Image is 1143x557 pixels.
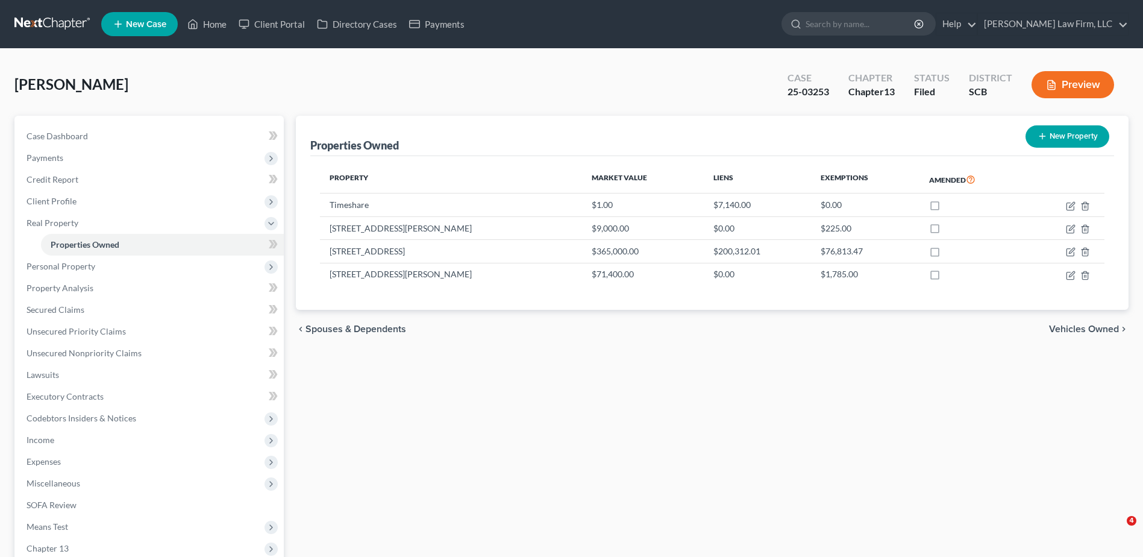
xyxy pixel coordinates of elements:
div: Properties Owned [310,138,399,153]
span: Means Test [27,521,68,532]
input: Search by name... [806,13,916,35]
td: $0.00 [704,216,812,239]
span: Miscellaneous [27,478,80,488]
div: Chapter [848,71,895,85]
td: $365,000.00 [582,240,703,263]
td: $71,400.00 [582,263,703,286]
span: [PERSON_NAME] [14,75,128,93]
div: 25-03253 [788,85,829,99]
a: Payments [403,13,471,35]
span: SOFA Review [27,500,77,510]
button: chevron_left Spouses & Dependents [296,324,406,334]
a: Unsecured Nonpriority Claims [17,342,284,364]
a: Home [181,13,233,35]
button: New Property [1026,125,1109,148]
span: Codebtors Insiders & Notices [27,413,136,423]
span: Credit Report [27,174,78,184]
a: Lawsuits [17,364,284,386]
span: Properties Owned [51,239,119,250]
span: 4 [1127,516,1136,526]
span: Case Dashboard [27,131,88,141]
a: Case Dashboard [17,125,284,147]
div: Case [788,71,829,85]
span: Property Analysis [27,283,93,293]
td: $1.00 [582,194,703,216]
a: [PERSON_NAME] Law Firm, LLC [978,13,1128,35]
td: $0.00 [811,194,919,216]
div: Chapter [848,85,895,99]
span: Unsecured Priority Claims [27,326,126,336]
div: SCB [969,85,1012,99]
span: 13 [884,86,895,97]
i: chevron_right [1119,324,1129,334]
a: Property Analysis [17,277,284,299]
th: Amended [919,166,1026,194]
span: Personal Property [27,261,95,271]
iframe: Intercom live chat [1102,516,1131,545]
span: New Case [126,20,166,29]
th: Exemptions [811,166,919,194]
a: Help [936,13,977,35]
td: [STREET_ADDRESS][PERSON_NAME] [320,216,582,239]
button: Vehicles Owned chevron_right [1049,324,1129,334]
div: District [969,71,1012,85]
span: Secured Claims [27,304,84,315]
span: Client Profile [27,196,77,206]
a: Directory Cases [311,13,403,35]
td: Timeshare [320,194,582,216]
th: Property [320,166,582,194]
span: Chapter 13 [27,543,69,553]
td: $9,000.00 [582,216,703,239]
span: Expenses [27,456,61,467]
div: Filed [914,85,950,99]
span: Unsecured Nonpriority Claims [27,348,142,358]
th: Market Value [582,166,703,194]
span: Executory Contracts [27,391,104,401]
span: Vehicles Owned [1049,324,1119,334]
span: Lawsuits [27,370,59,380]
button: Preview [1032,71,1114,98]
span: Payments [27,153,63,163]
a: Executory Contracts [17,386,284,408]
a: Credit Report [17,169,284,190]
td: $7,140.00 [704,194,812,216]
a: Client Portal [233,13,311,35]
a: SOFA Review [17,494,284,516]
td: [STREET_ADDRESS] [320,240,582,263]
td: $1,785.00 [811,263,919,286]
th: Liens [704,166,812,194]
a: Properties Owned [41,234,284,256]
td: $76,813.47 [811,240,919,263]
i: chevron_left [296,324,305,334]
td: [STREET_ADDRESS][PERSON_NAME] [320,263,582,286]
div: Status [914,71,950,85]
span: Spouses & Dependents [305,324,406,334]
a: Secured Claims [17,299,284,321]
td: $225.00 [811,216,919,239]
td: $0.00 [704,263,812,286]
span: Income [27,435,54,445]
td: $200,312.01 [704,240,812,263]
a: Unsecured Priority Claims [17,321,284,342]
span: Real Property [27,218,78,228]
